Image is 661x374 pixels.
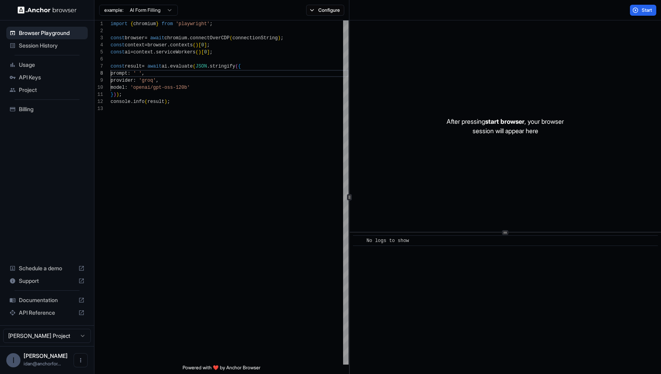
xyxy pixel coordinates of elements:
div: 4 [94,42,103,49]
span: ) [164,99,167,104]
div: 3 [94,35,103,42]
button: Open menu [74,353,88,367]
span: ; [207,42,210,48]
div: 2 [94,27,103,35]
div: API Keys [6,71,88,84]
span: ] [204,42,207,48]
span: . [207,64,210,69]
span: ] [207,49,210,55]
span: 'playwright' [176,21,210,27]
div: Usage [6,59,88,71]
div: Session History [6,39,88,52]
span: ​ [357,237,361,245]
span: ) [278,35,281,41]
span: { [130,21,133,27]
span: ( [196,49,198,55]
button: Configure [306,5,344,16]
div: 13 [94,105,103,112]
span: ai [125,49,130,55]
span: evaluate [170,64,193,69]
div: 12 [94,98,103,105]
span: : [125,85,127,90]
span: : [127,71,130,76]
div: Support [6,275,88,287]
span: await [148,64,162,69]
div: 8 [94,70,103,77]
span: { [238,64,241,69]
div: 7 [94,63,103,70]
div: 10 [94,84,103,91]
span: ; [281,35,283,41]
span: ( [230,35,233,41]
span: = [142,64,144,69]
span: Billing [19,105,85,113]
div: Billing [6,103,88,115]
span: ( [193,64,196,69]
div: Schedule a demo [6,262,88,275]
span: await [150,35,164,41]
span: [ [198,42,201,48]
span: start browser [485,117,524,125]
span: ; [210,49,212,55]
img: Anchor Logo [18,6,77,14]
span: ) [198,49,201,55]
span: } [156,21,159,27]
span: . [187,35,190,41]
span: prompt [111,71,127,76]
span: ; [119,92,122,97]
span: ) [196,42,198,48]
span: API Keys [19,73,85,81]
span: const [111,64,125,69]
span: ; [167,99,170,104]
span: provider [111,78,133,83]
span: result [148,99,164,104]
span: = [130,49,133,55]
span: ai [162,64,167,69]
span: } [111,92,113,97]
span: chromium [164,35,187,41]
span: idan@anchorforge.io [24,361,61,367]
div: 5 [94,49,103,56]
span: ) [113,92,116,97]
span: API Reference [19,309,75,317]
p: After pressing , your browser session will appear here [447,117,564,136]
span: connectionString [233,35,278,41]
span: from [162,21,173,27]
span: const [111,49,125,55]
span: Start [642,7,653,13]
span: Powered with ❤️ by Anchor Browser [183,365,260,374]
span: [ [201,49,204,55]
span: Support [19,277,75,285]
span: = [144,35,147,41]
span: ) [116,92,119,97]
span: No logs to show [367,238,409,244]
span: ( [235,64,238,69]
div: Browser Playground [6,27,88,39]
span: = [144,42,147,48]
span: 'groq' [139,78,156,83]
span: console [111,99,130,104]
span: . [130,99,133,104]
span: connectOverCDP [190,35,230,41]
span: ( [144,99,147,104]
div: 6 [94,56,103,63]
span: : [133,78,136,83]
div: 9 [94,77,103,84]
span: Schedule a demo [19,264,75,272]
span: example: [104,7,124,13]
div: I [6,353,20,367]
span: info [133,99,145,104]
button: Start [630,5,656,16]
span: , [156,78,159,83]
div: Project [6,84,88,96]
span: browser [148,42,167,48]
span: Idan Raman [24,352,68,359]
div: Documentation [6,294,88,306]
span: contexts [170,42,193,48]
div: 11 [94,91,103,98]
span: JSON [196,64,207,69]
span: const [111,35,125,41]
span: serviceWorkers [156,49,196,55]
span: stringify [210,64,235,69]
span: Session History [19,42,85,49]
